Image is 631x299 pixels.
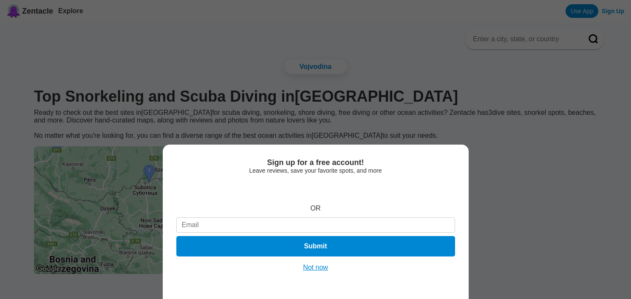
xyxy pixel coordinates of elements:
div: OR [311,205,321,212]
div: Leave reviews, save your favorite spots, and more [176,167,455,174]
input: Email [176,217,455,233]
div: Sign up for a free account! [176,158,455,167]
button: Submit [176,236,455,256]
button: Not now [300,263,331,272]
